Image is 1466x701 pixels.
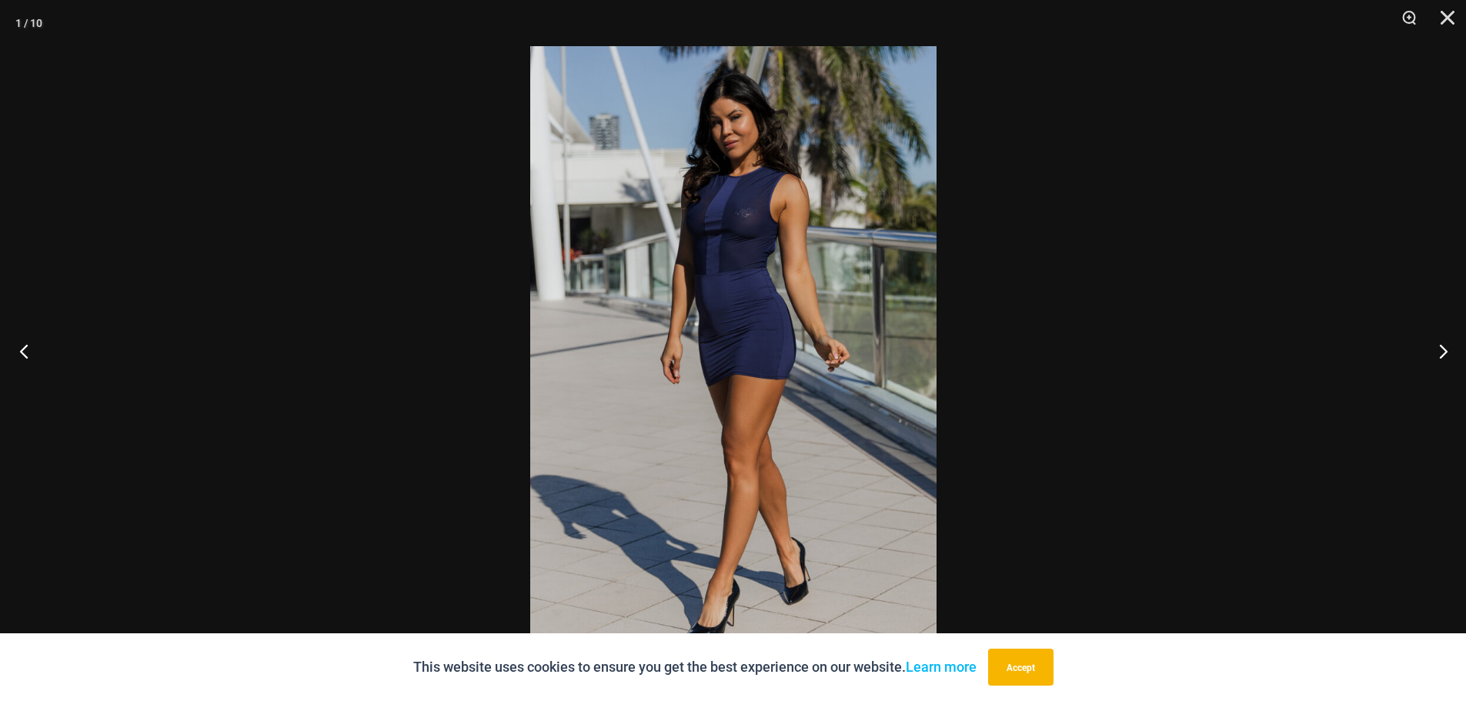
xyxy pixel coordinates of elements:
[530,46,937,655] img: Desire Me Navy 5192 Dress 11
[1408,312,1466,389] button: Next
[906,659,977,675] a: Learn more
[15,12,42,35] div: 1 / 10
[988,649,1054,686] button: Accept
[413,656,977,679] p: This website uses cookies to ensure you get the best experience on our website.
